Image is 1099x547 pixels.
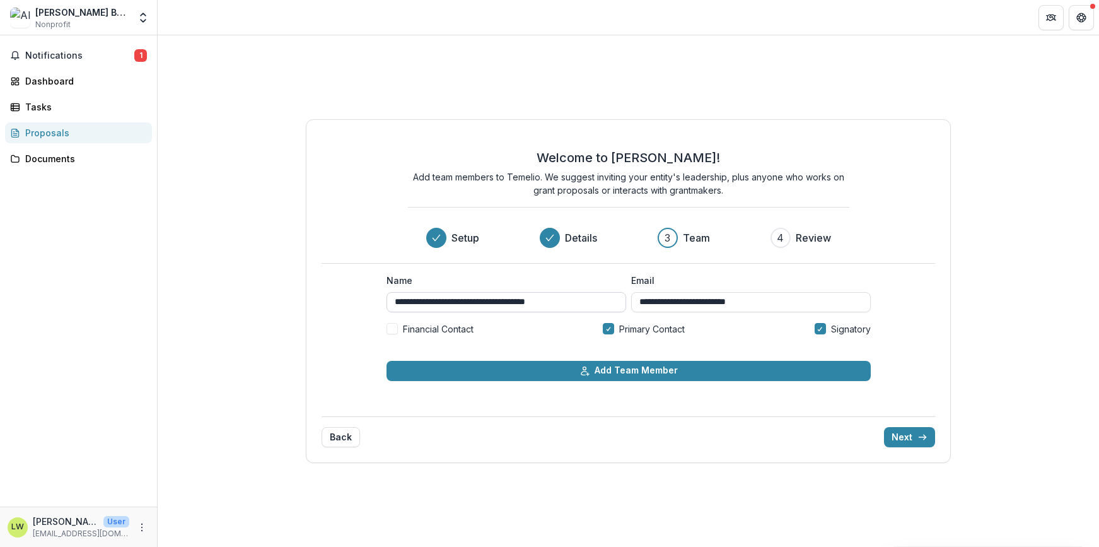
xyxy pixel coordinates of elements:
[408,170,849,197] p: Add team members to Temelio. We suggest inviting your entity's leadership, plus anyone who works ...
[33,515,98,528] p: [PERSON_NAME]
[426,228,831,248] div: Progress
[10,8,30,28] img: Alma Backyard Farms
[796,230,831,245] h3: Review
[451,230,479,245] h3: Setup
[134,520,149,535] button: More
[619,322,685,336] span: Primary Contact
[777,230,784,245] div: 4
[33,528,129,539] p: [EMAIL_ADDRESS][DOMAIN_NAME]
[631,274,863,287] label: Email
[5,45,152,66] button: Notifications1
[11,523,24,531] div: Lacey Wozny
[25,126,142,139] div: Proposals
[403,322,474,336] span: Financial Contact
[25,50,134,61] span: Notifications
[884,427,935,447] button: Next
[565,230,597,245] h3: Details
[1038,5,1064,30] button: Partners
[537,150,720,165] h2: Welcome to [PERSON_NAME]!
[665,230,670,245] div: 3
[387,361,871,381] button: Add Team Member
[5,71,152,91] a: Dashboard
[683,230,710,245] h3: Team
[387,274,619,287] label: Name
[5,148,152,169] a: Documents
[1069,5,1094,30] button: Get Help
[5,122,152,143] a: Proposals
[25,100,142,114] div: Tasks
[25,152,142,165] div: Documents
[103,516,129,527] p: User
[35,6,129,19] div: [PERSON_NAME] Backyard Farms
[5,97,152,117] a: Tasks
[831,322,871,336] span: Signatory
[134,49,147,62] span: 1
[35,19,71,30] span: Nonprofit
[134,5,152,30] button: Open entity switcher
[25,74,142,88] div: Dashboard
[322,427,360,447] button: Back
